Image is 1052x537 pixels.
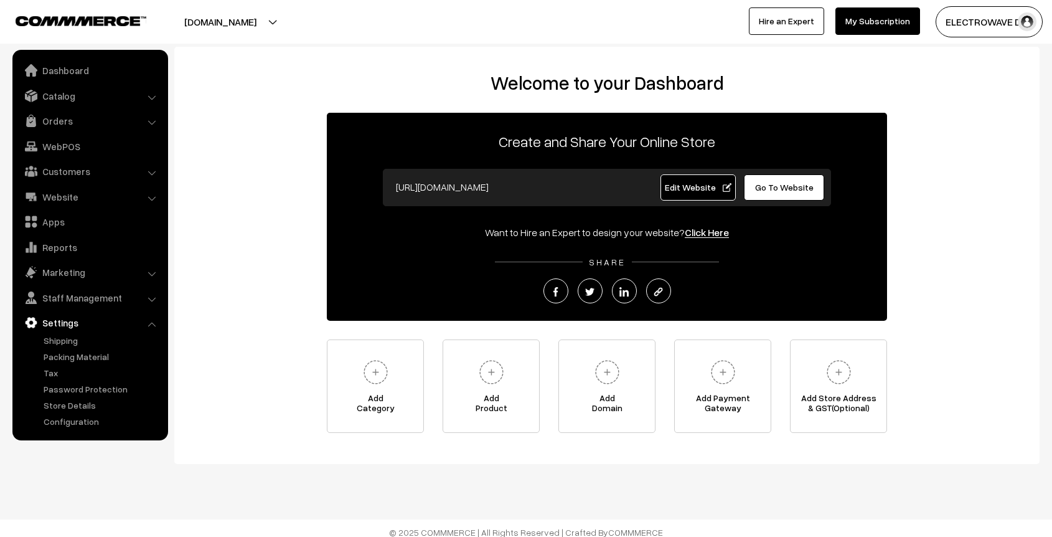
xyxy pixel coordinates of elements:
span: SHARE [583,257,632,267]
a: Website [16,186,164,208]
a: Configuration [40,415,164,428]
a: Orders [16,110,164,132]
a: Marketing [16,261,164,283]
a: Shipping [40,334,164,347]
img: user [1018,12,1036,31]
div: Want to Hire an Expert to design your website? [327,225,887,240]
a: AddDomain [558,340,655,433]
a: Go To Website [744,174,824,201]
a: Hire an Expert [749,7,824,35]
a: Settings [16,311,164,334]
a: Packing Material [40,350,164,363]
a: Customers [16,160,164,183]
button: [DOMAIN_NAME] [141,6,300,37]
a: Staff Management [16,287,164,309]
h2: Welcome to your Dashboard [187,72,1027,94]
a: COMMMERCE [16,12,124,27]
span: Add Category [327,393,423,418]
span: Add Domain [559,393,655,418]
img: plus.svg [359,355,393,389]
a: AddCategory [327,340,424,433]
button: ELECTROWAVE DE… [936,6,1043,37]
a: Add PaymentGateway [674,340,771,433]
a: Dashboard [16,59,164,82]
a: Edit Website [660,174,736,201]
span: Add Payment Gateway [675,393,771,418]
a: AddProduct [443,340,540,433]
p: Create and Share Your Online Store [327,130,887,153]
a: Apps [16,211,164,233]
img: COMMMERCE [16,16,146,26]
a: Reports [16,236,164,259]
img: plus.svg [474,355,509,389]
img: plus.svg [822,355,856,389]
a: Catalog [16,85,164,107]
a: Store Details [40,399,164,412]
span: Add Store Address & GST(Optional) [791,393,886,418]
span: Go To Website [755,182,814,192]
a: My Subscription [835,7,920,35]
img: plus.svg [706,355,740,389]
a: WebPOS [16,135,164,158]
a: Password Protection [40,383,164,396]
a: Tax [40,366,164,379]
img: plus.svg [590,355,624,389]
span: Add Product [443,393,539,418]
a: Add Store Address& GST(Optional) [790,340,887,433]
span: Edit Website [665,182,731,192]
a: Click Here [685,226,729,239]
